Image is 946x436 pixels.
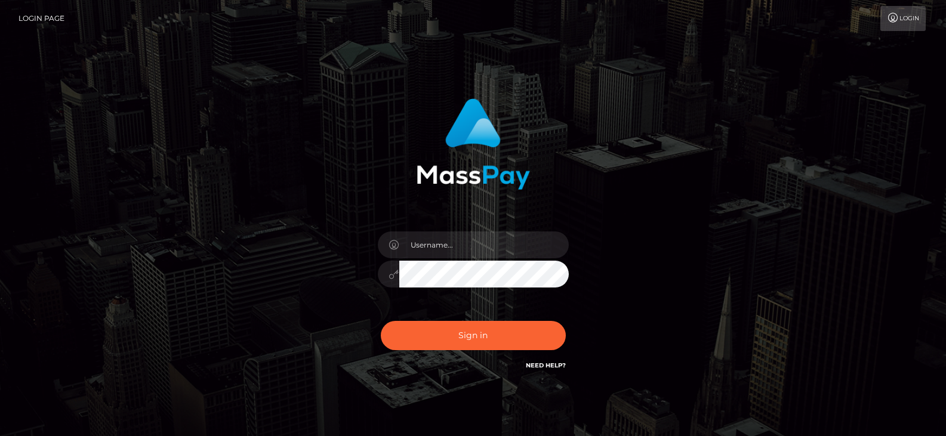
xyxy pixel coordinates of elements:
input: Username... [399,231,569,258]
a: Login [880,6,926,31]
img: MassPay Login [417,98,530,190]
a: Need Help? [526,361,566,369]
button: Sign in [381,321,566,350]
a: Login Page [19,6,64,31]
